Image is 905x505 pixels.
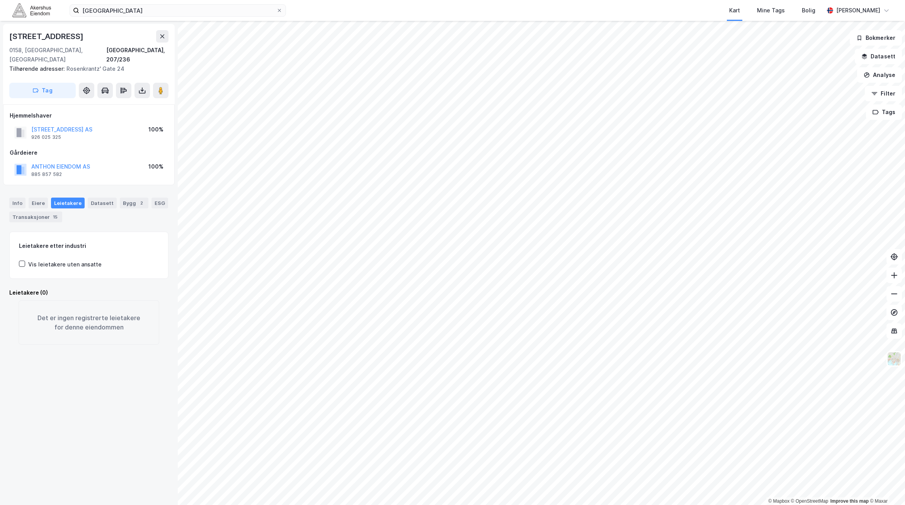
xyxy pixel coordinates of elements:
a: Improve this map [830,498,869,504]
div: 15 [51,213,59,221]
div: ESG [151,198,168,208]
iframe: Chat Widget [866,468,905,505]
span: Tilhørende adresser: [9,65,66,72]
img: akershus-eiendom-logo.9091f326c980b4bce74ccdd9f866810c.svg [12,3,51,17]
div: Leietakere [51,198,85,208]
button: Filter [865,86,902,101]
div: 885 857 582 [31,171,62,177]
img: Z [887,351,902,366]
div: Bolig [802,6,815,15]
div: 0158, [GEOGRAPHIC_DATA], [GEOGRAPHIC_DATA] [9,46,106,64]
button: Tag [9,83,76,98]
button: Analyse [857,67,902,83]
div: [PERSON_NAME] [836,6,880,15]
button: Tags [866,104,902,120]
div: Kart [729,6,740,15]
div: Kontrollprogram for chat [866,468,905,505]
a: OpenStreetMap [791,498,828,504]
div: [STREET_ADDRESS] [9,30,85,43]
div: Det er ingen registrerte leietakere for denne eiendommen [19,300,159,345]
div: Rosenkrantz' Gate 24 [9,64,162,73]
div: 2 [138,199,145,207]
div: 926 025 325 [31,134,61,140]
div: Info [9,198,26,208]
div: Bygg [120,198,148,208]
button: Bokmerker [850,30,902,46]
div: Vis leietakere uten ansatte [28,260,102,269]
input: Søk på adresse, matrikkel, gårdeiere, leietakere eller personer [79,5,276,16]
div: Transaksjoner [9,212,62,222]
div: 100% [148,162,163,171]
button: Datasett [855,49,902,64]
div: Leietakere etter industri [19,241,159,251]
div: Gårdeiere [10,148,168,157]
div: Eiere [29,198,48,208]
div: 100% [148,125,163,134]
div: Datasett [88,198,117,208]
div: Mine Tags [757,6,785,15]
div: Hjemmelshaver [10,111,168,120]
div: Leietakere (0) [9,288,168,297]
a: Mapbox [768,498,789,504]
div: [GEOGRAPHIC_DATA], 207/236 [106,46,168,64]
